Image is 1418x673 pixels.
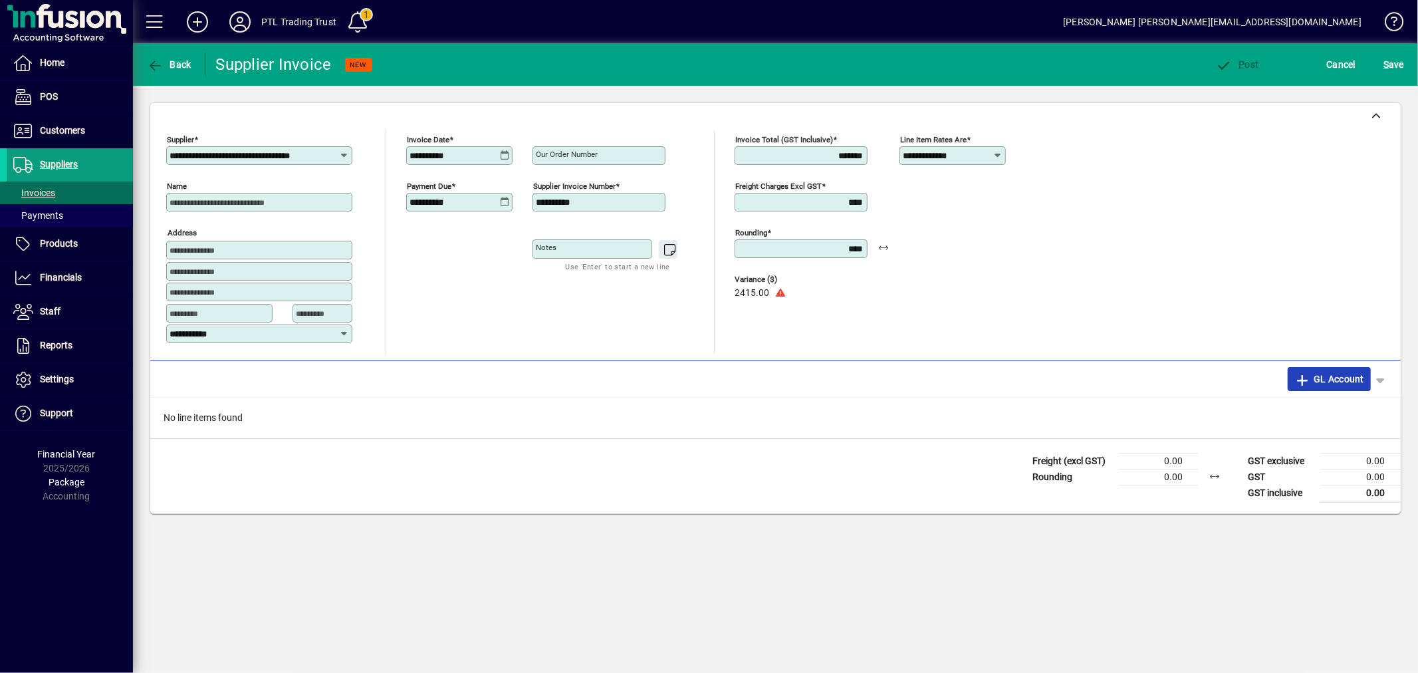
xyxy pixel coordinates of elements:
[13,210,63,221] span: Payments
[7,261,133,295] a: Financials
[1294,368,1364,390] span: GL Account
[7,227,133,261] a: Products
[7,295,133,329] a: Staff
[1119,469,1199,485] td: 0.00
[1241,453,1321,469] td: GST exclusive
[40,272,82,283] span: Financials
[7,329,133,362] a: Reports
[407,182,451,191] mat-label: Payment due
[49,477,84,487] span: Package
[40,238,78,249] span: Products
[219,10,261,34] button: Profile
[7,204,133,227] a: Payments
[40,125,85,136] span: Customers
[133,53,206,76] app-page-header-button: Back
[735,275,814,284] span: Variance ($)
[1321,469,1401,485] td: 0.00
[7,114,133,148] a: Customers
[1241,469,1321,485] td: GST
[1380,53,1407,76] button: Save
[735,288,769,299] span: 2415.00
[1063,11,1361,33] div: [PERSON_NAME] [PERSON_NAME][EMAIL_ADDRESS][DOMAIN_NAME]
[536,243,556,252] mat-label: Notes
[7,397,133,430] a: Support
[167,135,194,144] mat-label: Supplier
[40,306,60,317] span: Staff
[1375,3,1401,46] a: Knowledge Base
[1321,453,1401,469] td: 0.00
[40,159,78,170] span: Suppliers
[40,340,72,350] span: Reports
[1327,54,1356,75] span: Cancel
[40,408,73,418] span: Support
[176,10,219,34] button: Add
[900,135,967,144] mat-label: Line item rates are
[735,182,822,191] mat-label: Freight charges excl GST
[1383,59,1389,70] span: S
[40,91,58,102] span: POS
[735,135,833,144] mat-label: Invoice Total (GST inclusive)
[7,47,133,80] a: Home
[1324,53,1359,76] button: Cancel
[1026,453,1119,469] td: Freight (excl GST)
[1321,485,1401,501] td: 0.00
[1239,59,1245,70] span: P
[1216,59,1259,70] span: ost
[216,54,332,75] div: Supplier Invoice
[147,59,191,70] span: Back
[350,61,367,69] span: NEW
[1119,453,1199,469] td: 0.00
[536,150,598,159] mat-label: Our order number
[7,182,133,204] a: Invoices
[13,188,55,198] span: Invoices
[7,363,133,396] a: Settings
[38,449,96,460] span: Financial Year
[7,80,133,114] a: POS
[735,228,767,237] mat-label: Rounding
[1288,367,1371,391] button: GL Account
[40,374,74,384] span: Settings
[566,259,670,274] mat-hint: Use 'Enter' to start a new line
[261,11,336,33] div: PTL Trading Trust
[533,182,616,191] mat-label: Supplier invoice number
[1213,53,1262,76] button: Post
[167,182,187,191] mat-label: Name
[1241,485,1321,501] td: GST inclusive
[40,57,64,68] span: Home
[1383,54,1404,75] span: ave
[1026,469,1119,485] td: Rounding
[407,135,449,144] mat-label: Invoice date
[144,53,195,76] button: Back
[150,398,1401,438] div: No line items found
